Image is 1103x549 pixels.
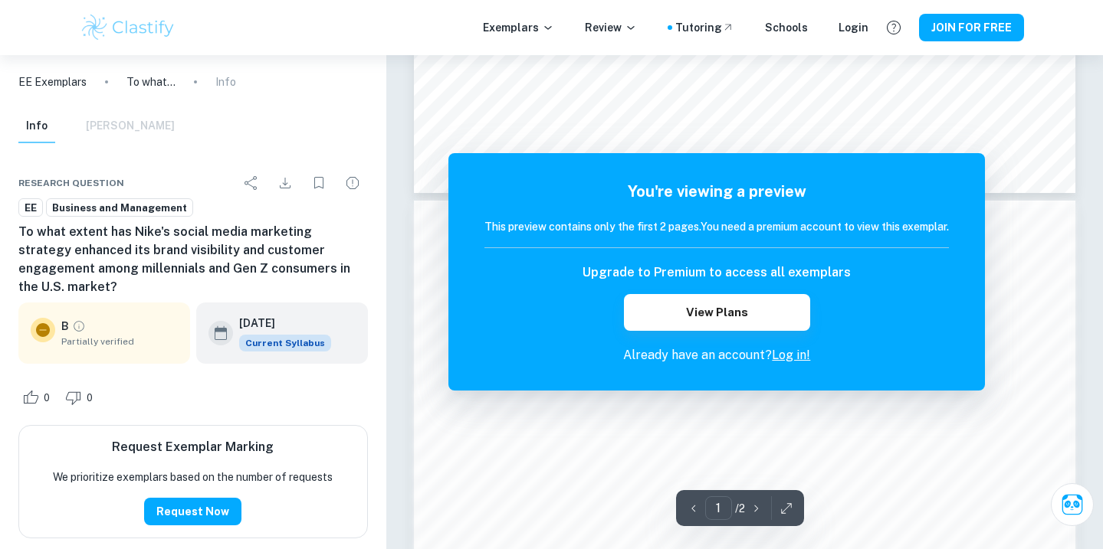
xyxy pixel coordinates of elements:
a: EE [18,198,43,217]
p: To what extent has Nike's social media marketing strategy enhanced its brand visibility and custo... [126,74,176,90]
h6: Request Exemplar Marking [112,438,274,456]
a: Log in! [772,348,810,362]
h6: [DATE] [239,315,319,332]
button: Help and Feedback [881,15,907,41]
span: 0 [35,391,58,406]
p: Exemplars [483,19,554,36]
div: Like [18,385,58,410]
a: Business and Management [46,198,193,217]
span: 0 [78,391,101,406]
div: Report issue [337,168,368,198]
a: EE Exemplars [18,74,87,90]
span: Partially verified [61,335,178,348]
span: EE [19,201,42,216]
span: Current Syllabus [239,335,331,351]
p: Already have an account? [484,346,949,364]
div: This exemplar is based on the current syllabus. Feel free to refer to it for inspiration/ideas wh... [239,335,331,351]
div: Bookmark [304,168,334,198]
span: Research question [18,176,124,190]
button: View Plans [624,294,809,331]
div: Share [236,168,267,198]
a: Login [839,19,868,36]
p: Info [215,74,236,90]
button: Info [18,109,55,143]
span: Business and Management [47,201,192,216]
button: Ask Clai [1051,483,1094,526]
button: JOIN FOR FREE [919,14,1024,41]
img: Clastify logo [80,12,177,43]
a: Grade partially verified [72,319,86,333]
p: B [61,318,69,335]
div: Dislike [61,385,101,410]
h6: To what extent has Nike's social media marketing strategy enhanced its brand visibility and custo... [18,223,368,296]
p: We prioritize exemplars based on the number of requests [53,469,333,485]
a: Schools [765,19,808,36]
h6: This preview contains only the first 2 pages. You need a premium account to view this exemplar. [484,218,949,235]
a: Tutoring [675,19,734,36]
button: Request Now [144,498,241,525]
h5: You're viewing a preview [484,180,949,203]
p: / 2 [735,500,745,517]
h6: Upgrade to Premium to access all exemplars [583,263,851,282]
p: Review [585,19,637,36]
div: Download [270,168,300,198]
